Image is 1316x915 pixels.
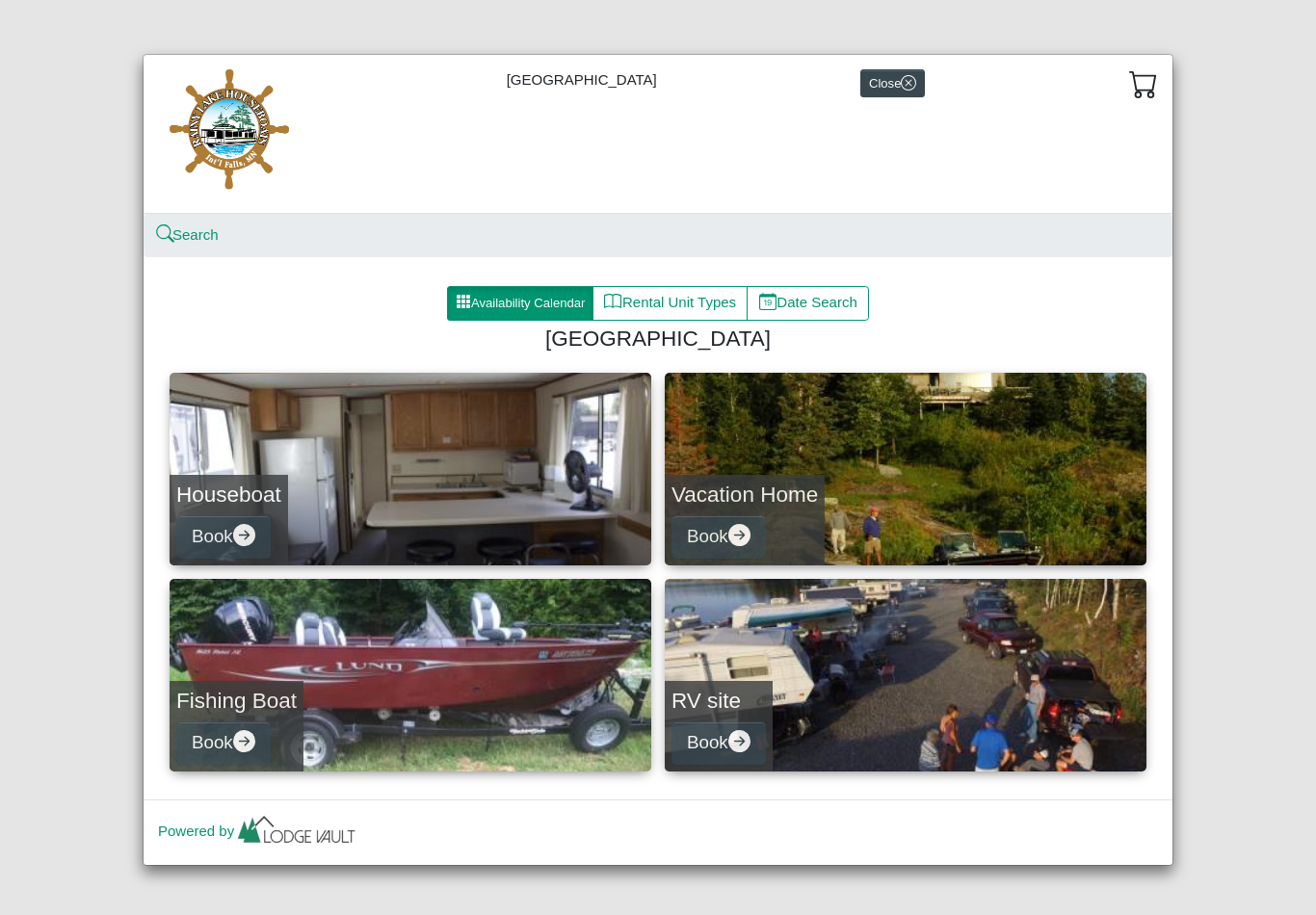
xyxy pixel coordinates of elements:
div: [GEOGRAPHIC_DATA] [144,55,1172,214]
h4: Vacation Home [671,482,818,508]
svg: x circle [901,75,916,91]
button: calendar dateDate Search [747,286,869,321]
button: Bookarrow right circle fill [176,721,271,765]
svg: cart [1129,69,1158,98]
img: 55466189-bbd8-41c3-ab33-5e957c8145a3.jpg [158,69,303,198]
h4: Fishing Boat [176,688,297,714]
svg: arrow right circle fill [728,730,750,752]
svg: calendar date [759,293,777,311]
button: Bookarrow right circle fill [671,515,766,559]
a: searchSearch [158,226,219,243]
svg: arrow right circle fill [233,524,255,546]
svg: arrow right circle fill [728,524,750,546]
button: grid3x3 gap fillAvailability Calendar [447,286,593,321]
h4: Houseboat [176,482,281,508]
svg: book [604,293,622,311]
button: bookRental Unit Types [592,286,748,321]
h4: [GEOGRAPHIC_DATA] [177,326,1139,352]
svg: arrow right circle fill [233,730,255,752]
svg: grid3x3 gap fill [456,294,471,309]
a: Powered by [158,823,359,839]
button: Bookarrow right circle fill [671,721,766,765]
svg: search [158,227,172,242]
button: Closex circle [860,69,925,97]
h4: RV site [671,688,766,714]
button: Bookarrow right circle fill [176,515,271,559]
img: lv-small.ca335149.png [234,811,359,853]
